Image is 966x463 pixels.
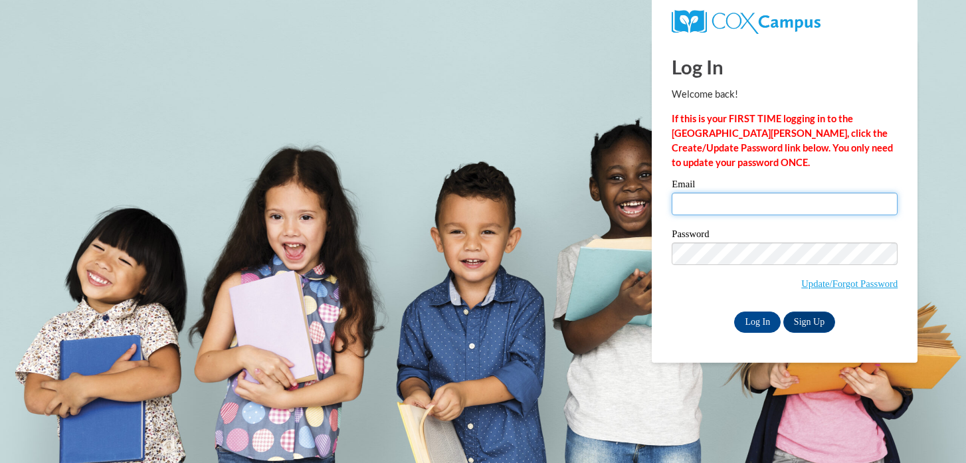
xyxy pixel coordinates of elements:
input: Log In [734,312,781,333]
h1: Log In [672,53,898,80]
label: Password [672,229,898,242]
a: Update/Forgot Password [801,278,898,289]
img: COX Campus [672,10,820,34]
a: COX Campus [672,15,820,27]
label: Email [672,179,898,193]
strong: If this is your FIRST TIME logging in to the [GEOGRAPHIC_DATA][PERSON_NAME], click the Create/Upd... [672,113,893,168]
p: Welcome back! [672,87,898,102]
a: Sign Up [783,312,835,333]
